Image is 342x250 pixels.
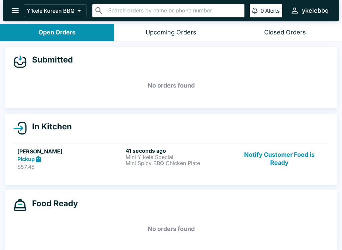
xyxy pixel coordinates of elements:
div: ykelebbq [302,7,329,15]
p: $57.45 [17,163,123,170]
input: Search orders by name or phone number [106,6,241,15]
h5: No orders found [13,217,329,241]
strong: Pickup [17,156,35,162]
h5: No orders found [13,74,329,98]
button: open drawer [7,2,24,19]
h4: In Kitchen [27,122,72,132]
h5: [PERSON_NAME] [17,147,123,155]
p: Y'kele Korean BBQ [27,7,74,14]
h6: 41 seconds ago [126,147,231,154]
p: Mini Spicy BBQ Chicken Plate [126,160,231,166]
div: Upcoming Orders [146,29,196,36]
button: ykelebbq [288,3,331,18]
p: Mini Y'kele Special [126,154,231,160]
div: Open Orders [38,29,75,36]
button: Notify Customer Food is Ready [234,147,325,170]
h4: Submitted [27,55,73,65]
p: Alerts [265,7,280,14]
p: 0 [261,7,264,14]
button: Y'kele Korean BBQ [24,4,87,17]
h4: Food Ready [27,199,78,209]
a: [PERSON_NAME]Pickup$57.4541 seconds agoMini Y'kele SpecialMini Spicy BBQ Chicken PlateNotify Cust... [13,143,329,174]
div: Closed Orders [264,29,306,36]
